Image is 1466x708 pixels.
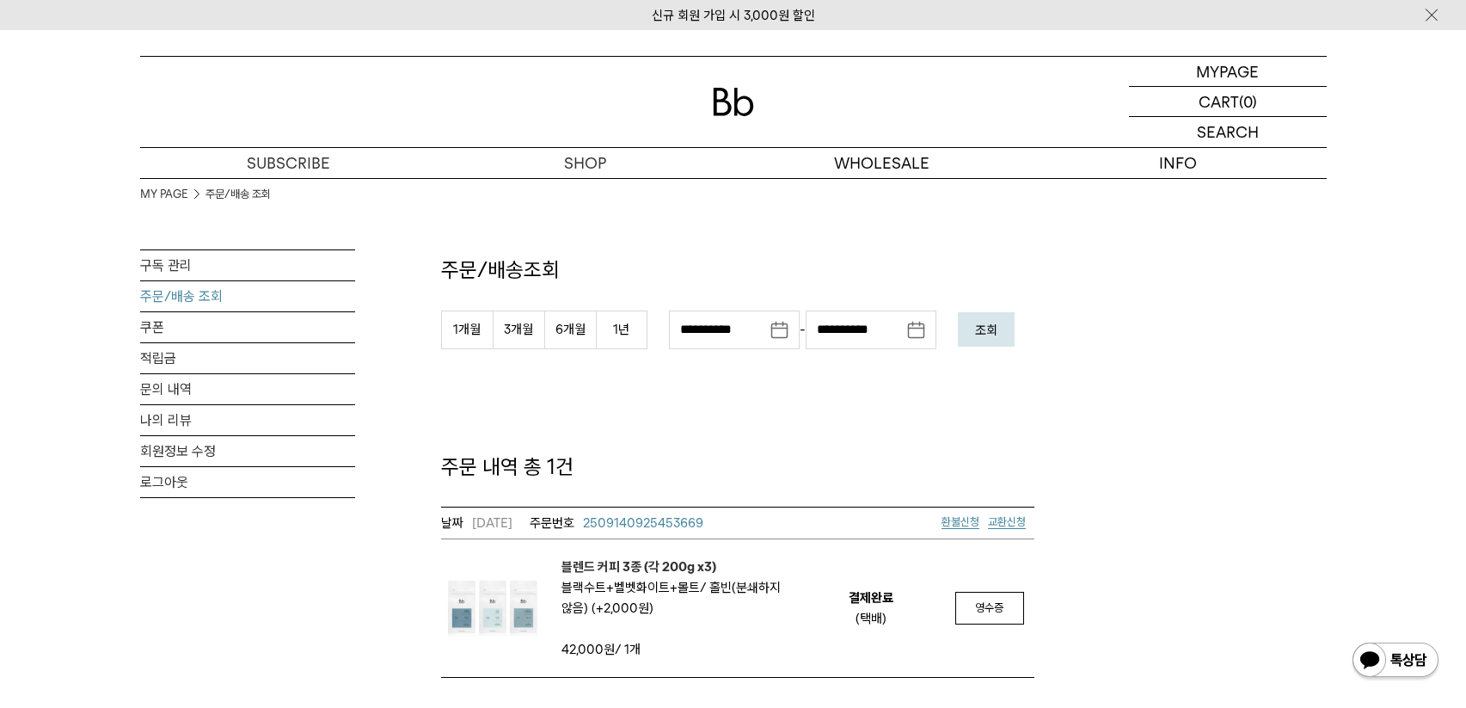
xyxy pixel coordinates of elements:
a: 영수증 [955,592,1024,625]
p: CART [1199,87,1239,116]
a: 환불신청 [942,515,979,529]
a: 적립금 [140,343,355,373]
p: 주문 내역 총 1건 [441,453,1034,482]
span: 2509140925453669 [583,515,703,531]
td: / 1개 [561,639,708,660]
a: 주문/배송 조회 [140,281,355,311]
button: 3개월 [493,311,544,349]
p: SEARCH [1197,117,1259,147]
a: MY PAGE [140,186,188,203]
a: 쿠폰 [140,312,355,342]
a: 구독 관리 [140,250,355,280]
span: 교환신청 [988,515,1026,528]
a: CART (0) [1129,87,1327,117]
p: MYPAGE [1196,57,1259,86]
a: 회원정보 수정 [140,436,355,466]
a: 로그아웃 [140,467,355,497]
span: 환불신청 [942,515,979,528]
a: SHOP [437,148,733,178]
a: 교환신청 [988,515,1026,529]
a: 나의 리뷰 [140,405,355,435]
span: 블랙수트+벨벳화이트+몰트 [561,580,706,595]
button: 6개월 [544,311,596,349]
a: 블렌드 커피 3종 (각 200g x3) [561,557,797,577]
p: INFO [1030,148,1327,178]
a: MYPAGE [1129,57,1327,87]
img: 로고 [713,88,754,116]
div: (택배) [856,608,886,629]
span: 영수증 [975,601,1003,614]
p: (0) [1239,87,1257,116]
p: WHOLESALE [733,148,1030,178]
a: 주문/배송 조회 [205,186,271,203]
img: 카카오톡 채널 1:1 채팅 버튼 [1351,641,1440,682]
button: 1개월 [441,311,493,349]
em: [DATE] [441,513,512,533]
div: - [669,311,936,349]
img: 블렌드 커피 3종 (각 200g x3) [441,557,544,660]
p: 주문/배송조회 [441,255,1034,285]
a: 신규 회원 가입 시 3,000원 할인 [652,8,815,23]
a: 2509140925453669 [530,513,703,533]
em: 조회 [975,323,997,338]
a: 문의 내역 [140,374,355,404]
button: 조회 [958,312,1015,347]
a: SUBSCRIBE [140,148,437,178]
button: 1년 [596,311,647,349]
strong: 42,000원 [561,642,615,657]
em: 결제완료 [849,588,893,608]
